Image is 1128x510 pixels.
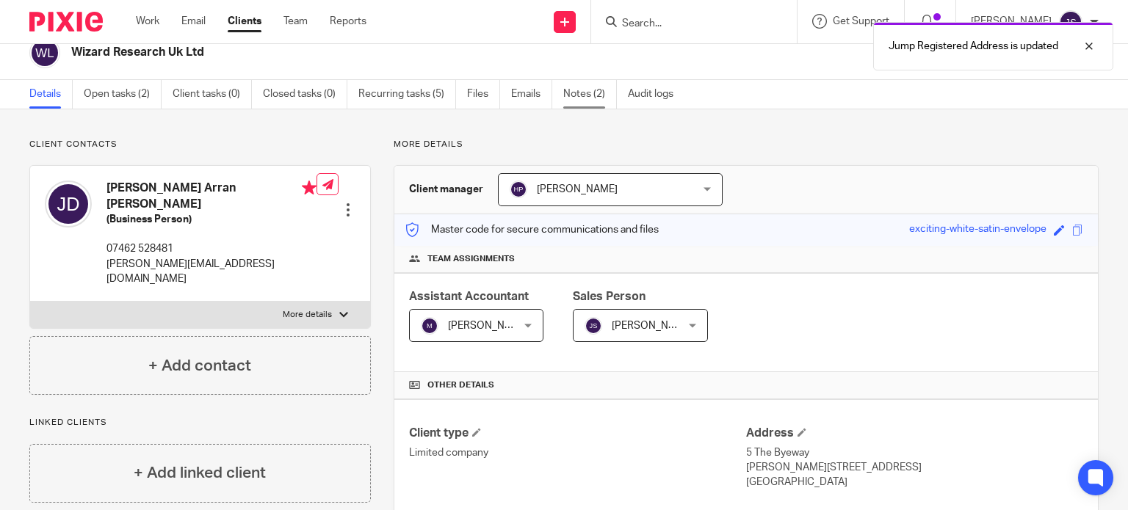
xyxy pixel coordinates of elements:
span: Sales Person [573,291,646,302]
h4: + Add contact [148,354,251,377]
span: Team assignments [427,253,515,265]
h4: Client type [409,426,746,441]
span: [PERSON_NAME] [612,321,693,331]
a: Notes (2) [563,80,617,109]
p: More details [394,139,1099,150]
h5: (Business Person) [106,212,317,227]
a: Work [136,14,159,29]
p: [PERSON_NAME][EMAIL_ADDRESS][DOMAIN_NAME] [106,257,317,287]
img: svg%3E [585,317,602,335]
a: Closed tasks (0) [263,80,347,109]
p: Linked clients [29,417,371,429]
a: Team [283,14,308,29]
a: Files [467,80,500,109]
span: [PERSON_NAME] [448,321,529,331]
img: svg%3E [421,317,438,335]
p: Jump Registered Address is updated [889,39,1058,54]
img: svg%3E [1059,10,1082,34]
span: [PERSON_NAME] [537,184,618,194]
a: Recurring tasks (5) [358,80,456,109]
h3: Client manager [409,182,483,197]
h2: Wizard Research Uk Ltd [71,45,734,60]
div: exciting-white-satin-envelope [909,222,1046,238]
h4: Address [746,426,1083,441]
h4: [PERSON_NAME] Arran [PERSON_NAME] [106,181,317,212]
a: Open tasks (2) [84,80,162,109]
span: Other details [427,379,494,391]
p: 5 The Byeway [746,445,1083,460]
i: Primary [302,181,317,195]
p: [PERSON_NAME][STREET_ADDRESS] [746,460,1083,475]
h4: + Add linked client [134,462,266,484]
img: svg%3E [510,181,527,198]
img: svg%3E [45,181,92,227]
p: Master code for secure communications and files [405,222,659,237]
a: Reports [330,14,366,29]
a: Email [181,14,206,29]
p: More details [283,309,332,321]
a: Audit logs [628,80,684,109]
img: Pixie [29,12,103,32]
p: Client contacts [29,139,371,150]
p: Limited company [409,445,746,460]
img: svg%3E [29,37,60,68]
span: Assistant Accountant [409,291,529,302]
p: [GEOGRAPHIC_DATA] [746,475,1083,489]
a: Clients [228,14,261,29]
a: Emails [511,80,552,109]
a: Client tasks (0) [173,80,252,109]
a: Details [29,80,73,109]
p: 07462 528481 [106,241,317,256]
